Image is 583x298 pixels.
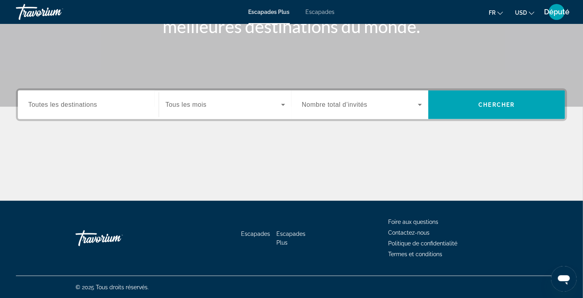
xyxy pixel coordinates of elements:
[28,101,97,108] span: Toutes les destinations
[489,7,503,18] button: Changer la langue
[489,10,496,16] span: Fr
[388,219,438,225] a: Foire aux questions
[388,240,457,247] a: Politique de confidentialité
[428,90,565,119] button: Rechercher
[388,251,442,257] a: Termes et conditions
[515,7,534,18] button: Changer de devise
[306,9,335,15] a: Escapades
[551,266,577,292] iframe: Bouton de lancement de la fenêtre de messagerie
[249,9,290,15] a: Escapades Plus
[241,231,270,237] a: Escapades
[16,2,95,22] a: Travorium
[165,101,206,108] span: Tous les mois
[76,226,155,250] a: Rentre chez toi
[277,231,306,246] a: Escapades Plus
[544,8,569,16] span: Député
[479,102,515,108] span: Chercher
[302,101,367,108] span: Nombre total d’invités
[546,4,567,20] button: Menu utilisateur
[28,100,148,110] input: Sélectionnez la destination
[515,10,527,16] span: USD
[18,90,565,119] div: Widget de recherche
[76,284,149,290] span: © 2025 Tous droits réservés.
[388,229,429,236] a: Contactez-nous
